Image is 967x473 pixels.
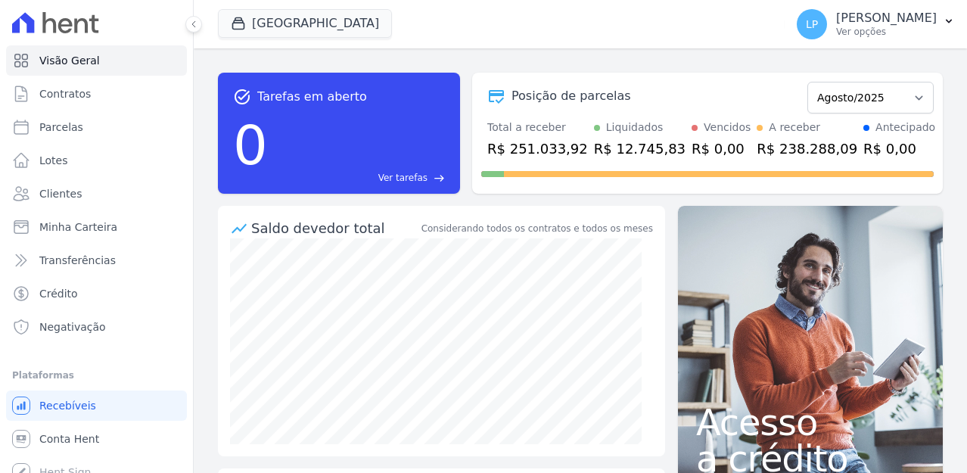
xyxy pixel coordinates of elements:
[233,106,268,185] div: 0
[218,9,392,38] button: [GEOGRAPHIC_DATA]
[806,19,818,30] span: LP
[378,171,428,185] span: Ver tarefas
[511,87,631,105] div: Posição de parcelas
[704,120,751,135] div: Vencidos
[487,138,588,159] div: R$ 251.033,92
[836,11,937,26] p: [PERSON_NAME]
[39,253,116,268] span: Transferências
[39,319,106,335] span: Negativação
[6,391,187,421] a: Recebíveis
[487,120,588,135] div: Total a receber
[696,404,925,440] span: Acesso
[6,212,187,242] a: Minha Carteira
[251,218,418,238] div: Saldo devedor total
[6,79,187,109] a: Contratos
[692,138,751,159] div: R$ 0,00
[39,86,91,101] span: Contratos
[39,219,117,235] span: Minha Carteira
[6,145,187,176] a: Lotes
[39,431,99,447] span: Conta Hent
[6,245,187,275] a: Transferências
[6,112,187,142] a: Parcelas
[836,26,937,38] p: Ver opções
[6,312,187,342] a: Negativação
[39,186,82,201] span: Clientes
[12,366,181,384] div: Plataformas
[39,286,78,301] span: Crédito
[594,138,686,159] div: R$ 12.745,83
[274,171,445,185] a: Ver tarefas east
[6,45,187,76] a: Visão Geral
[785,3,967,45] button: LP [PERSON_NAME] Ver opções
[863,138,935,159] div: R$ 0,00
[434,173,445,184] span: east
[39,398,96,413] span: Recebíveis
[6,179,187,209] a: Clientes
[39,120,83,135] span: Parcelas
[6,279,187,309] a: Crédito
[757,138,857,159] div: R$ 238.288,09
[421,222,653,235] div: Considerando todos os contratos e todos os meses
[39,153,68,168] span: Lotes
[39,53,100,68] span: Visão Geral
[606,120,664,135] div: Liquidados
[233,88,251,106] span: task_alt
[875,120,935,135] div: Antecipado
[6,424,187,454] a: Conta Hent
[769,120,820,135] div: A receber
[257,88,367,106] span: Tarefas em aberto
